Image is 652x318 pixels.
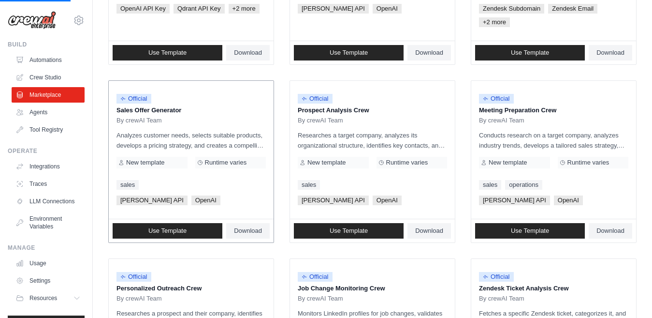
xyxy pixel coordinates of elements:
[307,159,346,167] span: New template
[596,227,624,235] span: Download
[229,4,260,14] span: +2 more
[116,130,266,151] p: Analyzes customer needs, selects suitable products, develops a pricing strategy, and creates a co...
[148,227,187,235] span: Use Template
[116,94,151,104] span: Official
[12,194,85,209] a: LLM Connections
[479,130,628,151] p: Conducts research on a target company, analyzes industry trends, develops a tailored sales strate...
[475,223,585,239] a: Use Template
[126,159,164,167] span: New template
[479,17,510,27] span: +2 more
[479,94,514,104] span: Official
[174,4,225,14] span: Qdrant API Key
[226,223,270,239] a: Download
[116,295,162,303] span: By crewAI Team
[298,130,447,151] p: Researches a target company, analyzes its organizational structure, identifies key contacts, and ...
[116,196,188,205] span: [PERSON_NAME] API
[12,52,85,68] a: Automations
[554,196,583,205] span: OpenAI
[116,117,162,124] span: By crewAI Team
[479,196,550,205] span: [PERSON_NAME] API
[191,196,220,205] span: OpenAI
[298,284,447,293] p: Job Change Monitoring Crew
[294,223,404,239] a: Use Template
[479,284,628,293] p: Zendesk Ticket Analysis Crew
[12,70,85,85] a: Crew Studio
[596,49,624,57] span: Download
[294,45,404,61] a: Use Template
[511,49,549,57] span: Use Template
[407,45,451,61] a: Download
[12,176,85,192] a: Traces
[489,159,527,167] span: New template
[116,4,170,14] span: OpenAI API Key
[479,295,524,303] span: By crewAI Team
[479,180,501,190] a: sales
[330,227,368,235] span: Use Template
[226,45,270,61] a: Download
[548,4,597,14] span: Zendesk Email
[8,41,85,48] div: Build
[12,87,85,103] a: Marketplace
[29,294,57,302] span: Resources
[113,45,222,61] a: Use Template
[415,227,443,235] span: Download
[298,295,343,303] span: By crewAI Team
[12,159,85,174] a: Integrations
[511,227,549,235] span: Use Template
[415,49,443,57] span: Download
[8,147,85,155] div: Operate
[505,180,542,190] a: operations
[12,211,85,234] a: Environment Variables
[298,4,369,14] span: [PERSON_NAME] API
[298,117,343,124] span: By crewAI Team
[330,49,368,57] span: Use Template
[479,117,524,124] span: By crewAI Team
[234,227,262,235] span: Download
[12,122,85,137] a: Tool Registry
[116,106,266,115] p: Sales Offer Generator
[116,272,151,282] span: Official
[298,106,447,115] p: Prospect Analysis Crew
[386,159,428,167] span: Runtime varies
[205,159,247,167] span: Runtime varies
[373,196,402,205] span: OpenAI
[475,45,585,61] a: Use Template
[298,196,369,205] span: [PERSON_NAME] API
[8,11,56,30] img: Logo
[589,223,632,239] a: Download
[116,180,139,190] a: sales
[234,49,262,57] span: Download
[12,256,85,271] a: Usage
[12,273,85,288] a: Settings
[12,105,85,120] a: Agents
[407,223,451,239] a: Download
[12,290,85,306] button: Resources
[589,45,632,61] a: Download
[479,272,514,282] span: Official
[298,272,333,282] span: Official
[148,49,187,57] span: Use Template
[479,106,628,115] p: Meeting Preparation Crew
[373,4,402,14] span: OpenAI
[479,4,544,14] span: Zendesk Subdomain
[298,180,320,190] a: sales
[8,244,85,252] div: Manage
[116,284,266,293] p: Personalized Outreach Crew
[567,159,609,167] span: Runtime varies
[113,223,222,239] a: Use Template
[298,94,333,104] span: Official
